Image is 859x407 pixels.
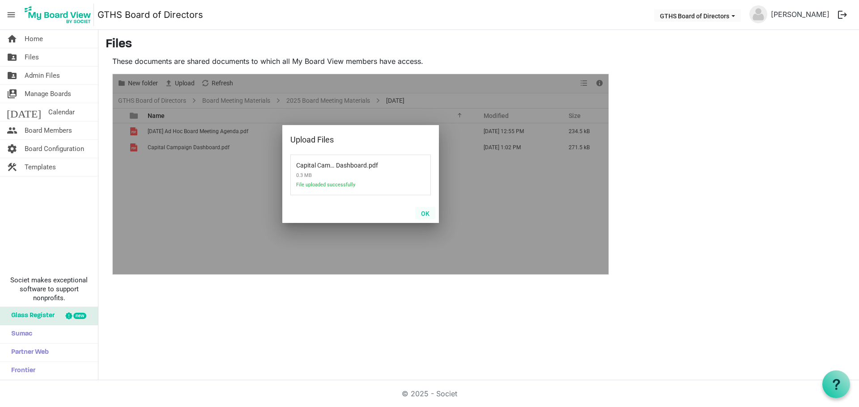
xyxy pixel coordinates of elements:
[749,5,767,23] img: no-profile-picture.svg
[7,122,17,139] span: people
[7,307,55,325] span: Glass Register
[25,67,60,84] span: Admin Files
[7,67,17,84] span: folder_shared
[7,158,17,176] span: construction
[106,37,852,52] h3: Files
[296,169,390,182] span: 0.3 MB
[25,48,39,66] span: Files
[25,85,71,103] span: Manage Boards
[767,5,833,23] a: [PERSON_NAME]
[290,133,403,147] div: Upload Files
[25,140,84,158] span: Board Configuration
[98,6,203,24] a: GTHS Board of Directors
[4,276,94,302] span: Societ makes exceptional software to support nonprofits.
[296,182,390,193] span: File uploaded successfully
[73,313,86,319] div: new
[22,4,98,26] a: My Board View Logo
[7,30,17,48] span: home
[7,103,41,121] span: [DATE]
[48,103,75,121] span: Calendar
[112,56,609,67] p: These documents are shared documents to which all My Board View members have access.
[7,85,17,103] span: switch_account
[402,389,457,398] a: © 2025 - Societ
[22,4,94,26] img: My Board View Logo
[7,140,17,158] span: settings
[7,48,17,66] span: folder_shared
[296,156,367,169] span: Capital Campaign Dashboard.pdf
[3,6,20,23] span: menu
[415,207,435,219] button: OK
[654,9,741,22] button: GTHS Board of Directors dropdownbutton
[25,158,56,176] span: Templates
[7,325,32,343] span: Sumac
[833,5,852,24] button: logout
[25,30,43,48] span: Home
[25,122,72,139] span: Board Members
[7,344,49,361] span: Partner Web
[7,362,35,380] span: Frontier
